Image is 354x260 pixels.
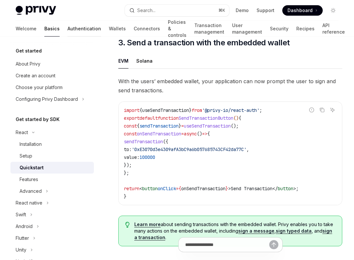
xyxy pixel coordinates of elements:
span: button [142,186,158,191]
span: } [179,123,181,129]
span: return [124,186,140,191]
a: API reference [322,21,345,37]
span: ⌘ K [218,8,225,13]
span: { [207,131,210,137]
div: EVM [118,53,128,69]
span: , [246,146,249,152]
div: React [16,129,28,136]
a: Recipes [296,21,315,37]
div: Installation [20,140,42,148]
span: function [158,115,179,121]
span: about sending transactions with the embedded wallet. Privy enables you to take many actions on th... [134,221,335,241]
span: { [179,186,181,191]
span: import [124,107,140,113]
div: Setup [20,152,32,160]
a: Welcome [16,21,37,37]
div: Configuring Privy Dashboard [16,95,78,103]
span: onSendTransaction [181,186,226,191]
span: '@privy-io/react-auth' [202,107,259,113]
a: Installation [10,138,94,150]
a: User management [232,21,262,37]
span: button [278,186,293,191]
a: Authentication [67,21,101,37]
button: Send message [269,240,278,249]
span: Send Transaction [231,186,273,191]
span: ; [296,186,299,191]
span: } [226,186,228,191]
span: onClick [158,186,176,191]
span: > [228,186,231,191]
div: Features [20,176,38,183]
div: Unity [16,246,26,254]
span: { [239,115,241,121]
h5: Get started by SDK [16,115,60,123]
a: Learn more [134,222,161,227]
span: > [293,186,296,191]
span: () [197,131,202,137]
button: Ask AI [328,106,337,114]
a: About Privy [10,58,94,70]
div: Swift [16,211,26,219]
span: sendTransaction [124,139,163,145]
svg: Tip [125,222,130,228]
span: 100000 [140,154,155,160]
a: Setup [10,150,94,162]
span: (); [231,123,239,129]
a: Create an account [10,70,94,82]
button: Toggle Swift section [10,209,94,221]
span: useSendTransaction [142,107,189,113]
a: Dashboard [282,5,323,16]
span: ({ [163,139,168,145]
span: } [124,193,126,199]
button: Toggle Advanced section [10,185,94,197]
div: React native [16,199,42,207]
span: { [137,123,140,129]
span: sendTransaction [140,123,179,129]
span: < [140,186,142,191]
button: Toggle React section [10,127,94,138]
span: () [233,115,239,121]
a: sign a message [238,228,274,234]
span: }); [124,162,132,168]
span: SendTransactionButton [179,115,233,121]
a: Transaction management [194,21,224,37]
span: const [124,123,137,129]
span: } [189,107,192,113]
input: Ask a question... [185,237,269,252]
img: light logo [16,6,56,15]
button: Copy the contents from the code block [318,106,326,114]
span: export [124,115,140,121]
button: Toggle React native section [10,197,94,209]
button: Open search [125,5,229,16]
span: from [192,107,202,113]
h5: Get started [16,47,42,55]
a: Policies & controls [168,21,186,37]
a: Wallets [109,21,126,37]
div: Create an account [16,72,55,80]
button: Report incorrect code [307,106,316,114]
div: Advanced [20,187,42,195]
span: </ [273,186,278,191]
div: About Privy [16,60,40,68]
a: Choose your platform [10,82,94,93]
button: Toggle dark mode [328,5,338,16]
span: value: [124,154,140,160]
a: sign typed data [276,228,312,234]
span: to: [124,146,132,152]
span: = [181,131,184,137]
button: Toggle Android section [10,221,94,232]
span: => [202,131,207,137]
span: = [181,123,184,129]
div: Choose your platform [16,84,63,91]
span: { [140,107,142,113]
a: Support [257,7,274,14]
div: Quickstart [20,164,44,172]
span: '0xE3070d3e4309afA3bC9a6b057685743CF42da77C' [132,146,246,152]
span: }; [124,170,129,176]
div: Solana [136,53,153,69]
div: Search... [137,7,155,14]
a: Connectors [134,21,160,37]
a: Basics [44,21,60,37]
a: Demo [236,7,249,14]
span: Dashboard [288,7,313,14]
